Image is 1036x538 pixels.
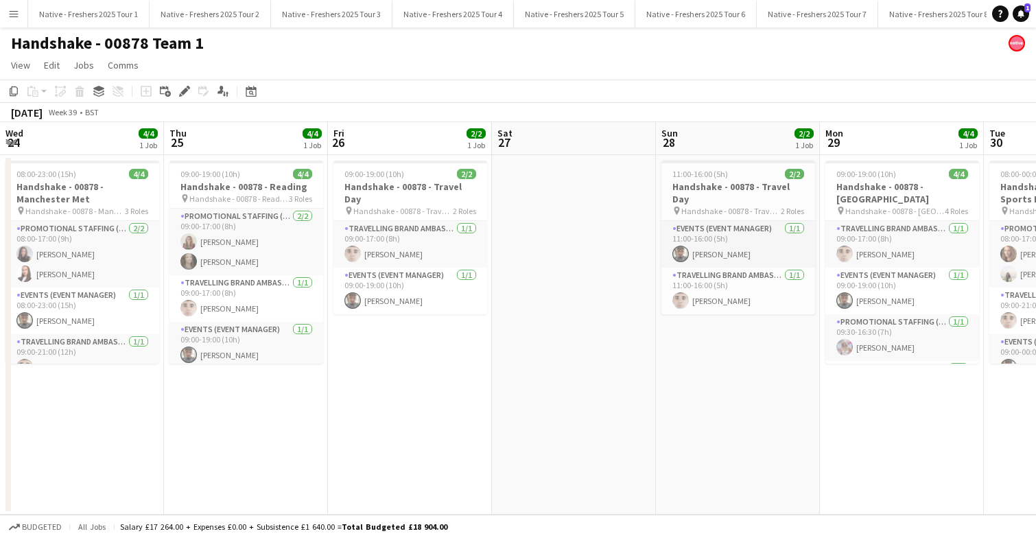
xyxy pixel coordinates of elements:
span: 4/4 [949,169,968,179]
span: Week 39 [45,107,80,117]
app-card-role: Travelling Brand Ambassador1/109:00-17:00 (8h)[PERSON_NAME] [169,275,323,322]
span: 11:00-16:00 (5h) [672,169,728,179]
div: BST [85,107,99,117]
span: 27 [495,134,513,150]
span: Handshake - 00878 - Manchester Met [25,206,125,216]
span: Handshake - 00878 - Travel Day [353,206,453,216]
span: Total Budgeted £18 904.00 [342,522,447,532]
span: 26 [331,134,344,150]
span: 2/2 [457,169,476,179]
app-card-role: Events (Event Manager)1/109:00-19:00 (10h)[PERSON_NAME] [825,268,979,314]
a: Comms [102,56,144,74]
button: Native - Freshers 2025 Tour 6 [635,1,757,27]
app-card-role: Events (Event Manager)1/111:00-16:00 (5h)[PERSON_NAME] [661,221,815,268]
span: Handshake - 00878 - [GEOGRAPHIC_DATA] [845,206,945,216]
span: Sun [661,127,678,139]
div: Salary £17 264.00 + Expenses £0.00 + Subsistence £1 640.00 = [120,522,447,532]
a: Edit [38,56,65,74]
span: 4/4 [293,169,312,179]
button: Budgeted [7,519,64,535]
span: 2/2 [467,128,486,139]
app-job-card: 09:00-19:00 (10h)4/4Handshake - 00878 - [GEOGRAPHIC_DATA] Handshake - 00878 - [GEOGRAPHIC_DATA]4 ... [825,161,979,364]
button: Native - Freshers 2025 Tour 7 [757,1,878,27]
span: Mon [825,127,843,139]
div: 1 Job [959,140,977,150]
button: Native - Freshers 2025 Tour 3 [271,1,392,27]
span: 3 Roles [289,194,312,204]
div: 1 Job [467,140,485,150]
span: 4/4 [958,128,978,139]
span: 4/4 [303,128,322,139]
span: Sat [497,127,513,139]
app-card-role: Promotional Staffing (Brand Ambassadors)2/208:00-17:00 (9h)[PERSON_NAME][PERSON_NAME] [5,221,159,288]
app-card-role: Promotional Staffing (Brand Ambassadors)2/209:00-17:00 (8h)[PERSON_NAME][PERSON_NAME] [169,209,323,275]
button: Native - Freshers 2025 Tour 2 [150,1,271,27]
button: Native - Freshers 2025 Tour 8 [878,1,1000,27]
span: 2 Roles [453,206,476,216]
h3: Handshake - 00878 - Manchester Met [5,180,159,205]
span: 30 [987,134,1005,150]
a: 1 [1013,5,1029,22]
div: 1 Job [303,140,321,150]
app-job-card: 08:00-23:00 (15h)4/4Handshake - 00878 - Manchester Met Handshake - 00878 - Manchester Met3 RolesP... [5,161,159,364]
span: Handshake - 00878 - Travel Day [681,206,781,216]
span: 2 Roles [781,206,804,216]
span: View [11,59,30,71]
button: Native - Freshers 2025 Tour 4 [392,1,514,27]
span: Thu [169,127,187,139]
span: 08:00-23:00 (15h) [16,169,76,179]
app-card-role: Events (Event Manager)1/109:00-19:00 (10h)[PERSON_NAME] [333,268,487,314]
h3: Handshake - 00878 - Reading [169,180,323,193]
button: Native - Freshers 2025 Tour 1 [28,1,150,27]
app-card-role: Events (Event Manager)1/109:00-19:00 (10h)[PERSON_NAME] [169,322,323,369]
app-card-role: Events (Event Manager)1/108:00-23:00 (15h)[PERSON_NAME] [5,288,159,334]
app-card-role: Promotional Staffing (Brand Ambassadors)1/1 [825,361,979,408]
a: Jobs [68,56,99,74]
div: 1 Job [795,140,813,150]
span: 09:00-19:00 (10h) [180,169,240,179]
span: Fri [333,127,344,139]
span: 4/4 [129,169,148,179]
app-card-role: Travelling Brand Ambassador1/109:00-17:00 (8h)[PERSON_NAME] [333,221,487,268]
h3: Handshake - 00878 - Travel Day [333,180,487,205]
h3: Handshake - 00878 - [GEOGRAPHIC_DATA] [825,180,979,205]
span: 28 [659,134,678,150]
span: 2/2 [785,169,804,179]
app-card-role: Travelling Brand Ambassador1/109:00-21:00 (12h)[PERSON_NAME] [5,334,159,381]
h3: Handshake - 00878 - Travel Day [661,180,815,205]
app-job-card: 09:00-19:00 (10h)2/2Handshake - 00878 - Travel Day Handshake - 00878 - Travel Day2 RolesTravellin... [333,161,487,314]
span: Budgeted [22,522,62,532]
app-job-card: 11:00-16:00 (5h)2/2Handshake - 00878 - Travel Day Handshake - 00878 - Travel Day2 RolesEvents (Ev... [661,161,815,314]
span: Handshake - 00878 - Reading [189,194,289,204]
h1: Handshake - 00878 Team 1 [11,33,204,54]
span: 09:00-19:00 (10h) [836,169,896,179]
app-card-role: Travelling Brand Ambassador1/109:00-17:00 (8h)[PERSON_NAME] [825,221,979,268]
app-card-role: Promotional Staffing (Brand Ambassadors)1/109:30-16:30 (7h)[PERSON_NAME] [825,314,979,361]
span: Tue [989,127,1005,139]
span: 09:00-19:00 (10h) [344,169,404,179]
span: All jobs [75,522,108,532]
span: 25 [167,134,187,150]
span: 4 Roles [945,206,968,216]
span: Jobs [73,59,94,71]
span: Comms [108,59,139,71]
span: Wed [5,127,23,139]
span: 2/2 [794,128,814,139]
span: Edit [44,59,60,71]
span: 4/4 [139,128,158,139]
span: 24 [3,134,23,150]
span: 1 [1024,3,1031,12]
span: 29 [823,134,843,150]
a: View [5,56,36,74]
app-job-card: 09:00-19:00 (10h)4/4Handshake - 00878 - Reading Handshake - 00878 - Reading3 RolesPromotional Sta... [169,161,323,364]
div: [DATE] [11,106,43,119]
app-user-avatar: native Staffing [1009,35,1025,51]
span: 3 Roles [125,206,148,216]
div: 1 Job [139,140,157,150]
app-card-role: Travelling Brand Ambassador1/111:00-16:00 (5h)[PERSON_NAME] [661,268,815,314]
